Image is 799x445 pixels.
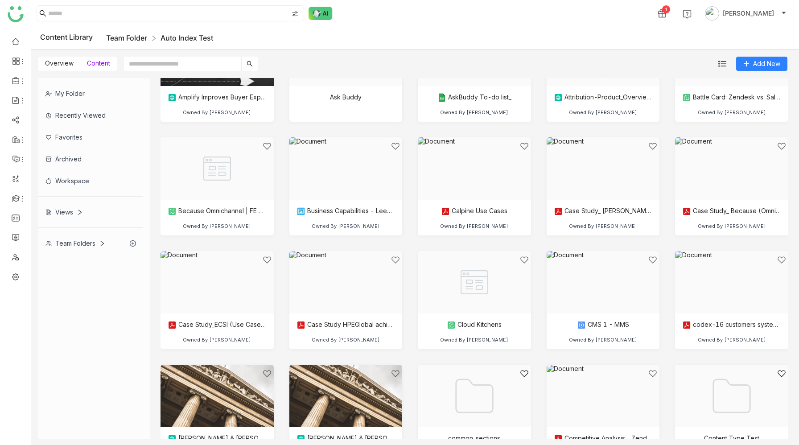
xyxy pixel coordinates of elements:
[723,8,774,18] span: [PERSON_NAME]
[441,207,450,216] img: pdf.svg
[547,251,660,313] img: Document
[698,337,766,343] div: Owned By [PERSON_NAME]
[168,93,177,102] img: article.svg
[168,207,267,216] div: Because Omnichannel | FE Credit
[297,434,305,443] img: article.svg
[161,137,274,200] img: Paper
[452,374,497,418] img: Folder
[38,126,143,148] div: Favorites
[106,33,147,42] a: Team Folder
[698,109,766,115] div: Owned By [PERSON_NAME]
[569,223,637,229] div: Owned By [PERSON_NAME]
[682,321,781,330] div: codex-16 customers systems Dialer USA SMS
[682,207,781,216] div: Case Study_ Because (Omni-channel) & Replicant
[440,223,508,229] div: Owned By [PERSON_NAME]
[312,337,380,343] div: Owned By [PERSON_NAME]
[168,434,267,443] div: [PERSON_NAME] & [PERSON_NAME] | case-study
[682,321,691,330] img: pdf.svg
[418,137,531,200] img: Document
[440,109,508,115] div: Owned By [PERSON_NAME]
[183,337,251,343] div: Owned By [PERSON_NAME]
[45,239,105,247] div: Team Folders
[38,148,143,170] div: Archived
[437,93,446,102] img: g-xls.svg
[736,57,787,71] button: Add New
[437,93,511,102] div: AskBuddy To-do list_
[698,223,766,229] div: Owned By [PERSON_NAME]
[547,365,660,427] img: Document
[161,251,274,313] img: Document
[161,33,213,42] a: Auto Index Test
[554,434,563,443] img: pdf.svg
[441,207,507,216] div: Calpine Use Cases
[289,251,403,313] img: Document
[577,321,586,330] img: mp4.svg
[297,207,395,216] div: Business Capabilities - Leegality | Setup Fees
[330,93,362,101] div: Ask Buddy
[168,207,177,216] img: paper.svg
[577,321,629,330] div: CMS 1 - MMS
[447,321,456,330] img: paper.svg
[168,434,177,443] img: article.svg
[554,434,653,443] div: Competitive Analysis _ Zendesk
[682,93,691,102] img: paper.svg
[440,337,508,343] div: Owned By [PERSON_NAME]
[292,10,299,17] img: search-type.svg
[168,93,267,102] div: Amplify Improves Buyer Experience With BookIt for Forms
[297,321,305,330] img: pdf.svg
[718,60,726,68] img: list.svg
[309,7,333,20] img: ask-buddy-normal.svg
[38,104,143,126] div: Recently Viewed
[183,109,251,115] div: Owned By [PERSON_NAME]
[312,223,380,229] div: Owned By [PERSON_NAME]
[753,59,780,69] span: Add New
[40,33,213,44] div: Content Library
[45,208,83,216] div: Views
[704,434,759,442] div: Content Type Test
[168,321,267,330] div: Case Study_ECSI (Use Case) verloop
[289,137,403,200] img: Document
[683,10,692,19] img: help.svg
[554,93,563,102] img: article.svg
[418,251,531,313] img: Paper
[297,321,395,330] div: Case Study HPEGlobal achieves 400% more sales opportunities
[183,223,251,229] div: Owned By [PERSON_NAME]
[554,93,653,102] div: Attribution-Product_Overview test
[554,207,653,216] div: Case Study_ [PERSON_NAME] School of Culinary Arts
[662,5,670,13] div: 1
[569,109,637,115] div: Owned By [PERSON_NAME]
[448,434,500,442] div: common_sections
[554,207,563,216] img: pdf.svg
[8,6,24,22] img: logo
[703,6,788,21] button: [PERSON_NAME]
[682,207,691,216] img: pdf.svg
[38,170,143,192] div: Workspace
[168,321,177,330] img: pdf.svg
[38,82,143,104] div: My Folder
[447,321,502,330] div: Cloud Kitchens
[682,93,781,102] div: Battle Card: Zendesk vs. Salesforce
[45,59,74,67] span: Overview
[675,137,788,200] img: Document
[297,434,395,443] div: [PERSON_NAME] & [PERSON_NAME] | PlayCore
[709,374,754,418] img: Folder
[547,137,660,200] img: Document
[675,251,788,313] img: Document
[569,337,637,343] div: Owned By [PERSON_NAME]
[705,6,719,21] img: avatar
[87,59,110,67] span: Content
[297,207,305,216] img: png.svg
